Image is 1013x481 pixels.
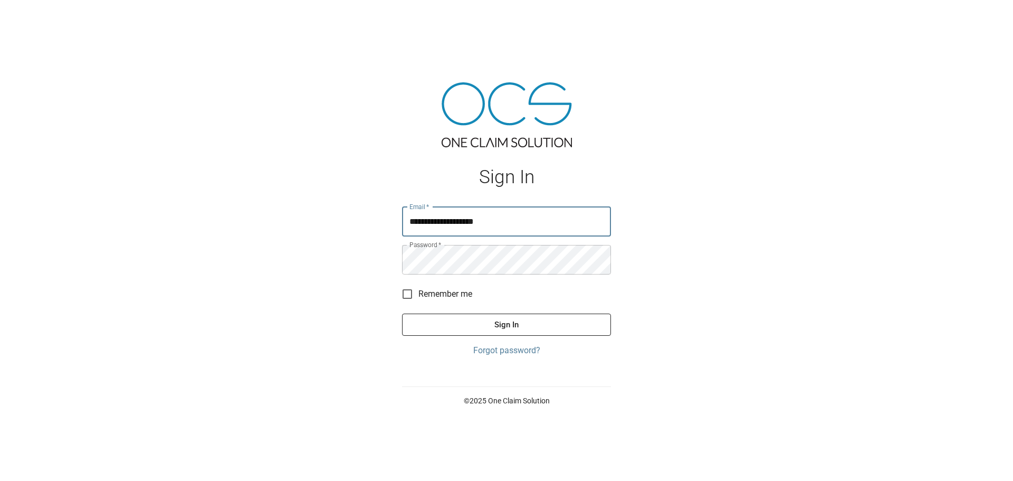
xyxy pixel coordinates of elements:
a: Forgot password? [402,344,611,357]
img: ocs-logo-tra.png [442,82,572,147]
img: ocs-logo-white-transparent.png [13,6,55,27]
label: Email [409,202,429,211]
label: Password [409,240,441,249]
h1: Sign In [402,166,611,188]
span: Remember me [418,288,472,300]
p: © 2025 One Claim Solution [402,395,611,406]
button: Sign In [402,314,611,336]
